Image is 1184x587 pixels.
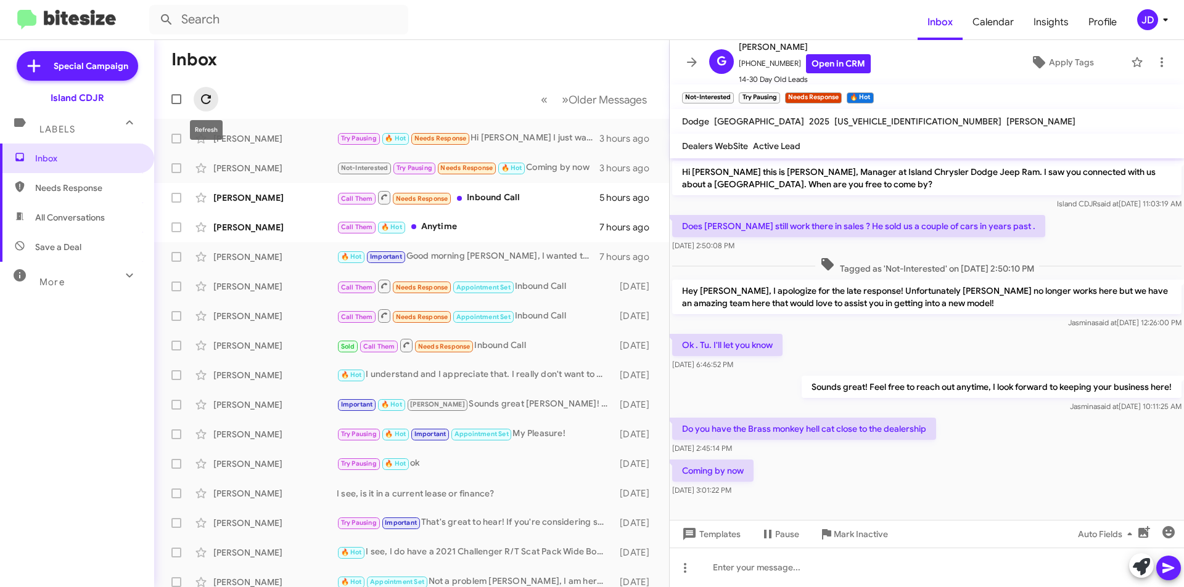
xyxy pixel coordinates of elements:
[534,87,654,112] nav: Page navigation example
[213,517,337,529] div: [PERSON_NAME]
[396,195,448,203] span: Needs Response
[750,523,809,545] button: Pause
[562,92,569,107] span: »
[213,280,337,293] div: [PERSON_NAME]
[599,221,659,233] div: 7 hours ago
[739,73,871,86] span: 14-30 Day Old Leads
[815,257,1039,275] span: Tagged as 'Not-Interested' on [DATE] 2:50:10 PM
[599,162,659,174] div: 3 hours ago
[739,39,871,54] span: [PERSON_NAME]
[739,92,779,103] small: Try Pausing
[341,400,373,408] span: Important
[1068,318,1182,327] span: Jasmina [DATE] 12:26:00 PM
[614,369,659,381] div: [DATE]
[341,134,377,142] span: Try Pausing
[614,428,659,440] div: [DATE]
[51,92,104,104] div: Island CDJR
[337,545,614,559] div: I see, I do have a 2021 Challenger R/T Scat Pack Wide Body at around $47,000 but I will keep my e...
[337,131,599,145] div: Hi [PERSON_NAME] I just wanted to see if you are there [DATE] I might be able to come by
[396,283,448,291] span: Needs Response
[418,342,471,350] span: Needs Response
[802,376,1182,398] p: Sounds great! Feel free to reach out anytime, I look forward to keeping your business here!
[385,134,406,142] span: 🔥 Hot
[672,459,754,482] p: Coming by now
[337,516,614,530] div: That's great to hear! If you're considering selling, we’d love to discuss the details further. Wh...
[396,313,448,321] span: Needs Response
[35,211,105,224] span: All Conversations
[672,360,733,369] span: [DATE] 6:46:52 PM
[337,308,614,323] div: Inbound Call
[341,519,377,527] span: Try Pausing
[414,134,467,142] span: Needs Response
[149,5,408,34] input: Search
[363,342,395,350] span: Call Them
[213,339,337,352] div: [PERSON_NAME]
[341,313,373,321] span: Call Them
[17,51,138,81] a: Special Campaign
[614,458,659,470] div: [DATE]
[337,338,614,353] div: Inbound Call
[337,249,599,264] div: Good morning [PERSON_NAME], I wanted to check in and see how your visits went with us [DATE]? Did...
[599,251,659,263] div: 7 hours ago
[341,371,362,379] span: 🔥 Hot
[1127,9,1170,30] button: JD
[963,4,1024,40] a: Calendar
[682,140,748,152] span: Dealers WebSite
[385,519,417,527] span: Important
[554,87,654,112] button: Next
[785,92,842,103] small: Needs Response
[1097,402,1119,411] span: said at
[171,50,217,70] h1: Inbox
[213,251,337,263] div: [PERSON_NAME]
[454,430,509,438] span: Appointment Set
[54,60,128,72] span: Special Campaign
[213,132,337,145] div: [PERSON_NAME]
[337,220,599,234] div: Anytime
[414,430,446,438] span: Important
[680,523,741,545] span: Templates
[672,280,1182,314] p: Hey [PERSON_NAME], I apologize for the late response! Unfortunately [PERSON_NAME] no longer works...
[599,132,659,145] div: 3 hours ago
[190,120,223,140] div: Refresh
[569,93,647,107] span: Older Messages
[672,334,783,356] p: Ok . Tu. I'll let you know
[341,430,377,438] span: Try Pausing
[1068,523,1147,545] button: Auto Fields
[809,116,829,127] span: 2025
[213,310,337,322] div: [PERSON_NAME]
[614,399,659,411] div: [DATE]
[672,215,1045,237] p: Does [PERSON_NAME] still work there in sales ? He sold us a couple of cars in years past .
[35,152,140,164] span: Inbox
[337,397,614,411] div: Sounds great [PERSON_NAME]! Sorry for the delayed responses its been a busy weekend here! Let me ...
[998,51,1125,73] button: Apply Tags
[614,546,659,559] div: [DATE]
[541,92,548,107] span: «
[341,164,388,172] span: Not-Interested
[385,459,406,468] span: 🔥 Hot
[213,428,337,440] div: [PERSON_NAME]
[341,548,362,556] span: 🔥 Hot
[341,223,373,231] span: Call Them
[672,418,936,440] p: Do you have the Brass monkey hell cat close to the dealership
[337,368,614,382] div: I understand and I appreciate that. I really don't want to mislead you in any way an I appreciate...
[614,517,659,529] div: [DATE]
[1024,4,1079,40] a: Insights
[670,523,750,545] button: Templates
[1079,4,1127,40] a: Profile
[39,277,65,288] span: More
[614,280,659,293] div: [DATE]
[614,487,659,500] div: [DATE]
[775,523,799,545] span: Pause
[714,116,804,127] span: [GEOGRAPHIC_DATA]
[213,221,337,233] div: [PERSON_NAME]
[341,578,362,586] span: 🔥 Hot
[739,54,871,73] span: [PHONE_NUMBER]
[337,456,614,471] div: ok
[341,283,373,291] span: Call Them
[213,162,337,174] div: [PERSON_NAME]
[440,164,493,172] span: Needs Response
[672,485,731,495] span: [DATE] 3:01:22 PM
[213,487,337,500] div: [PERSON_NAME]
